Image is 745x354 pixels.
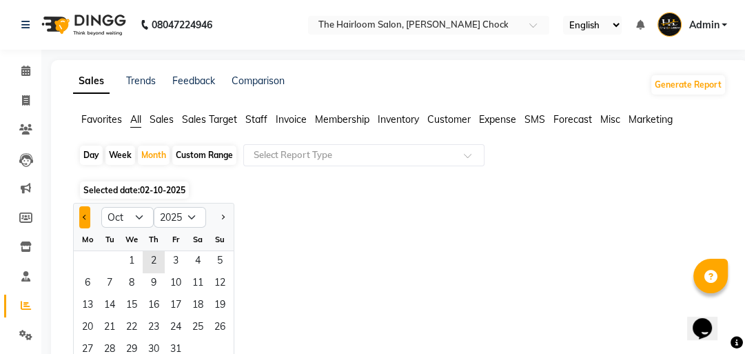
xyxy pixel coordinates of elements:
[143,295,165,317] span: 16
[121,317,143,340] span: 22
[99,295,121,317] span: 14
[76,317,99,340] div: Monday, October 20, 2025
[651,75,725,95] button: Generate Report
[209,295,231,317] span: 19
[600,113,620,126] span: Misc
[80,181,189,199] span: Selected date:
[143,317,165,340] div: Thursday, October 23, 2025
[187,317,209,340] span: 25
[99,273,121,295] span: 7
[121,273,143,295] div: Wednesday, October 8, 2025
[121,228,143,250] div: We
[378,113,419,126] span: Inventory
[165,228,187,250] div: Fr
[79,206,90,228] button: Previous month
[182,113,237,126] span: Sales Target
[187,295,209,317] span: 18
[143,273,165,295] div: Thursday, October 9, 2025
[688,18,719,32] span: Admin
[121,317,143,340] div: Wednesday, October 22, 2025
[245,113,267,126] span: Staff
[172,146,236,165] div: Custom Range
[165,317,187,340] div: Friday, October 24, 2025
[101,207,154,228] select: Select month
[99,317,121,340] div: Tuesday, October 21, 2025
[657,12,682,37] img: Admin
[154,207,206,228] select: Select year
[217,206,228,228] button: Next month
[315,113,369,126] span: Membership
[76,295,99,317] div: Monday, October 13, 2025
[99,295,121,317] div: Tuesday, October 14, 2025
[105,146,135,165] div: Week
[121,295,143,317] div: Wednesday, October 15, 2025
[150,113,174,126] span: Sales
[143,273,165,295] span: 9
[276,113,307,126] span: Invoice
[165,295,187,317] span: 17
[209,228,231,250] div: Su
[143,317,165,340] span: 23
[165,317,187,340] span: 24
[209,317,231,340] span: 26
[553,113,592,126] span: Forecast
[126,75,156,87] a: Trends
[524,113,545,126] span: SMS
[121,273,143,295] span: 8
[73,69,110,94] a: Sales
[143,228,165,250] div: Th
[209,273,231,295] span: 12
[209,251,231,273] div: Sunday, October 5, 2025
[80,146,103,165] div: Day
[209,273,231,295] div: Sunday, October 12, 2025
[187,295,209,317] div: Saturday, October 18, 2025
[165,273,187,295] span: 10
[687,299,731,340] iframe: chat widget
[121,295,143,317] span: 15
[165,273,187,295] div: Friday, October 10, 2025
[209,251,231,273] span: 5
[121,251,143,273] div: Wednesday, October 1, 2025
[99,317,121,340] span: 21
[140,185,185,195] span: 02-10-2025
[143,251,165,273] span: 2
[629,113,673,126] span: Marketing
[187,251,209,273] div: Saturday, October 4, 2025
[187,273,209,295] span: 11
[187,228,209,250] div: Sa
[76,273,99,295] div: Monday, October 6, 2025
[138,146,170,165] div: Month
[152,6,212,44] b: 08047224946
[209,295,231,317] div: Sunday, October 19, 2025
[165,295,187,317] div: Friday, October 17, 2025
[81,113,122,126] span: Favorites
[232,75,285,87] a: Comparison
[143,295,165,317] div: Thursday, October 16, 2025
[209,317,231,340] div: Sunday, October 26, 2025
[99,273,121,295] div: Tuesday, October 7, 2025
[427,113,471,126] span: Customer
[187,273,209,295] div: Saturday, October 11, 2025
[479,113,516,126] span: Expense
[76,295,99,317] span: 13
[76,317,99,340] span: 20
[35,6,130,44] img: logo
[76,273,99,295] span: 6
[187,251,209,273] span: 4
[187,317,209,340] div: Saturday, October 25, 2025
[121,251,143,273] span: 1
[165,251,187,273] div: Friday, October 3, 2025
[165,251,187,273] span: 3
[143,251,165,273] div: Thursday, October 2, 2025
[99,228,121,250] div: Tu
[76,228,99,250] div: Mo
[130,113,141,126] span: All
[172,75,215,87] a: Feedback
